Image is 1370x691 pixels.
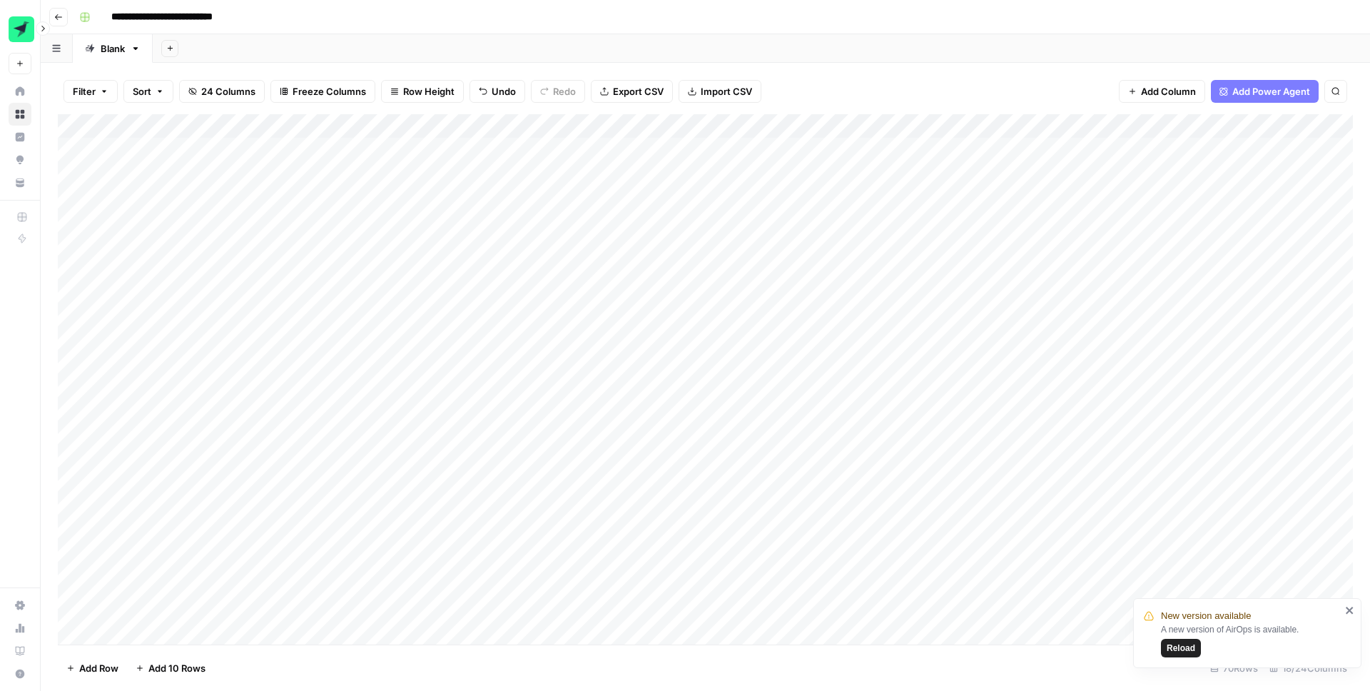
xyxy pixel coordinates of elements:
span: Reload [1167,642,1195,655]
span: Row Height [403,84,455,99]
button: Row Height [381,80,464,103]
button: Undo [470,80,525,103]
span: 24 Columns [201,84,255,99]
a: Settings [9,594,31,617]
button: Filter [64,80,118,103]
button: Redo [531,80,585,103]
button: Add 10 Rows [127,657,214,680]
span: Add Row [79,661,118,675]
span: Add 10 Rows [148,661,205,675]
div: Blank [101,41,125,56]
span: Freeze Columns [293,84,366,99]
span: Redo [553,84,576,99]
a: Learning Hub [9,640,31,662]
div: 70 Rows [1204,657,1264,680]
span: Undo [492,84,516,99]
span: Export CSV [613,84,664,99]
img: Tinybird Logo [9,16,34,42]
button: Add Row [58,657,127,680]
a: Browse [9,103,31,126]
button: Help + Support [9,662,31,685]
a: Blank [73,34,153,63]
button: Export CSV [591,80,673,103]
button: Reload [1161,639,1201,657]
button: 24 Columns [179,80,265,103]
span: Add Power Agent [1232,84,1310,99]
button: Freeze Columns [270,80,375,103]
button: Add Column [1119,80,1205,103]
button: Workspace: Tinybird [9,11,31,47]
button: close [1345,605,1355,616]
a: Usage [9,617,31,640]
a: Insights [9,126,31,148]
button: Add Power Agent [1211,80,1319,103]
span: New version available [1161,609,1251,623]
a: Opportunities [9,148,31,171]
a: Your Data [9,171,31,194]
span: Sort [133,84,151,99]
span: Filter [73,84,96,99]
button: Import CSV [679,80,761,103]
span: Add Column [1141,84,1196,99]
div: 18/24 Columns [1264,657,1353,680]
span: Import CSV [701,84,752,99]
a: Home [9,80,31,103]
button: Sort [123,80,173,103]
div: A new version of AirOps is available. [1161,623,1341,657]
